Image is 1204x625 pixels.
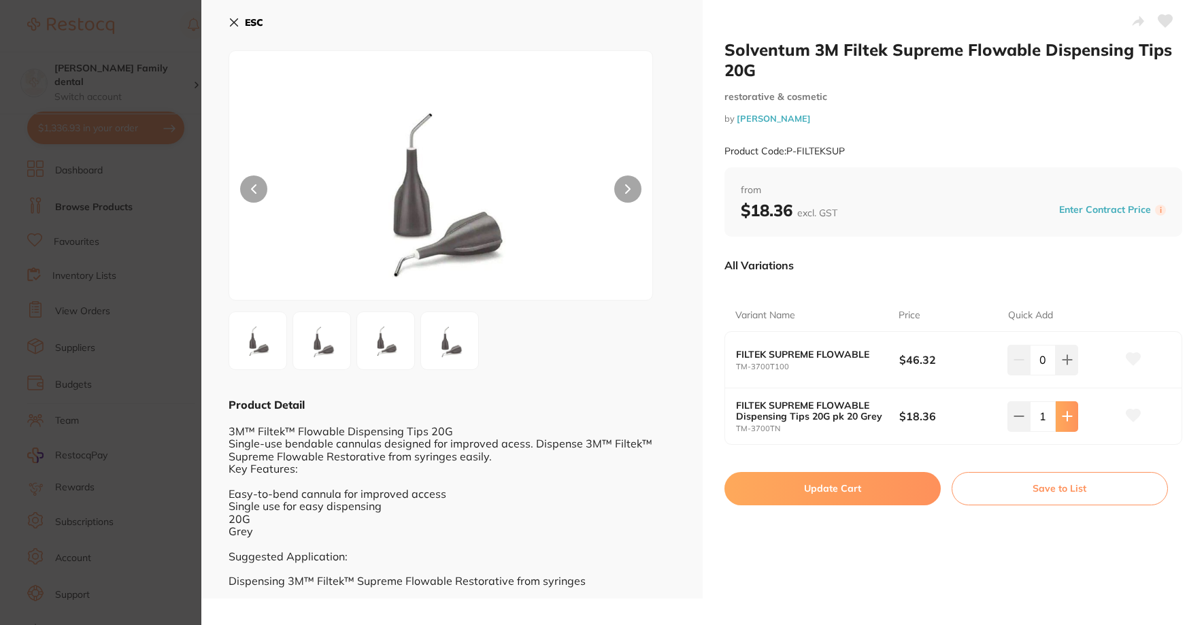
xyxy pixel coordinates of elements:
[297,316,346,365] img: MDBUTi5qcGc
[314,85,567,300] img: MDBUMTAwLmpwZw
[797,207,837,219] span: excl. GST
[899,352,997,367] b: $46.32
[245,16,263,29] b: ESC
[899,409,997,424] b: $18.36
[724,114,1182,124] small: by
[737,113,811,124] a: [PERSON_NAME]
[724,39,1182,80] h2: Solventum 3M Filtek Supreme Flowable Dispensing Tips 20G
[1055,203,1155,216] button: Enter Contract Price
[736,362,899,371] small: TM-3700T100
[736,424,899,433] small: TM-3700TN
[741,200,837,220] b: $18.36
[229,11,263,34] button: ESC
[724,146,845,157] small: Product Code: P-FILTEKSUP
[1008,309,1053,322] p: Quick Add
[233,316,282,365] img: MDBUMTAwLmpwZw
[735,309,795,322] p: Variant Name
[425,316,474,365] img: MDBUTi5qcGc
[741,184,1166,197] span: from
[229,412,675,587] div: 3M™ Filtek™ Flowable Dispensing Tips 20G Single-use bendable cannulas designed for improved acess...
[899,309,920,322] p: Price
[724,258,794,272] p: All Variations
[952,472,1168,505] button: Save to List
[724,91,1182,103] small: restorative & cosmetic
[361,316,410,365] img: MDBUMTAwLmpwZw
[724,472,941,505] button: Update Cart
[736,349,883,360] b: FILTEK SUPREME FLOWABLE
[229,398,305,411] b: Product Detail
[1155,205,1166,216] label: i
[736,400,883,422] b: FILTEK SUPREME FLOWABLE Dispensing Tips 20G pk 20 Grey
